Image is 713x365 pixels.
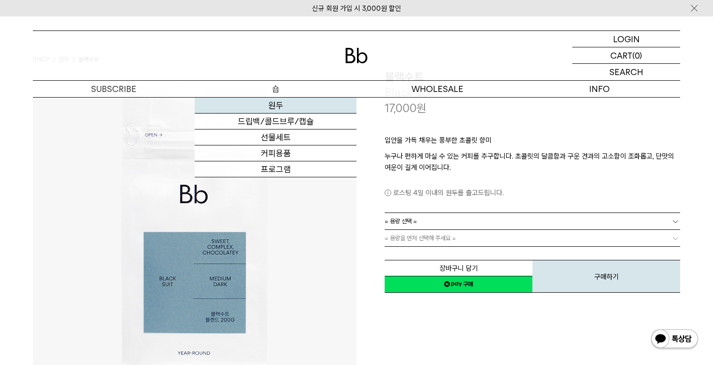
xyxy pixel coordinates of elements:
a: 프로그램 [195,161,356,177]
p: 누구나 편하게 마실 수 있는 커피를 추구합니다. 초콜릿의 달콤함과 구운 견과의 고소함이 조화롭고, 단맛의 여운이 길게 이어집니다. [385,151,680,173]
a: 드립백/콜드브루/캡슐 [195,114,356,129]
p: LOGIN [613,31,640,47]
a: 선물세트 [195,129,356,145]
a: CART (0) [572,47,680,64]
img: 로고 [345,48,368,63]
span: 원 [417,101,426,115]
span: = 용량을 먼저 선택해 주세요 = [385,230,456,246]
p: 입안을 가득 채우는 풍부한 초콜릿 향미 [385,135,680,151]
p: 17,000 [385,100,426,116]
p: INFO [518,81,680,97]
p: CART [610,47,632,63]
a: 숍 [195,81,356,97]
span: = 용량 선택 = [385,213,417,229]
a: SUBSCRIBE [33,81,195,97]
button: 구매하기 [532,260,680,293]
a: LOGIN [572,31,680,47]
p: SEARCH [609,64,643,80]
button: 장바구니 담기 [385,260,532,276]
p: 로스팅 4일 이내의 원두를 출고드립니다. [385,187,680,198]
p: (0) [632,47,642,63]
a: 커피용품 [195,145,356,161]
p: WHOLESALE [356,81,518,97]
img: 카카오톡 채널 1:1 채팅 버튼 [650,328,699,351]
a: 원두 [195,98,356,114]
a: 새창 [385,276,532,293]
a: 신규 회원 가입 시 3,000원 할인 [312,4,401,13]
